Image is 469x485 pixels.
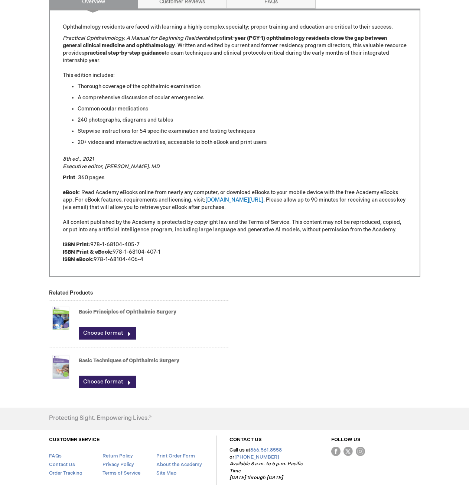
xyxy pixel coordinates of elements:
[63,156,160,170] em: 8th ed., 2021 Executive editor, [PERSON_NAME], MD
[78,94,407,102] li: A comprehensive discussion of ocular emergencies
[63,241,90,248] strong: ISBN Print:
[49,437,100,443] a: CUSTOMER SERVICE
[78,116,407,124] li: 240 photographs, diagrams and tables
[79,376,136,388] a: Choose format
[78,139,407,146] li: 20+ videos and interactive activities, accessible to both eBook and print users
[78,128,407,135] li: Stepwise instructions for 54 specific examination and testing techniques
[234,454,279,460] a: [PHONE_NUMBER]
[229,447,305,481] p: Call us at or
[63,35,209,41] em: Practical Ophthalmology, A Manual for Beginning Residents
[78,105,407,113] li: Common ocular medications
[156,462,202,468] a: About the Academy
[49,352,73,382] img: Basic Techniques of Ophthalmic Surgery
[49,453,62,459] a: FAQs
[63,35,387,49] strong: first-year (PGY-1) ophthalmology residents close the gap between general clinical medicine and op...
[343,447,353,456] img: Twitter
[102,462,134,468] a: Privacy Policy
[63,189,79,196] strong: eBook
[79,357,179,364] a: Basic Techniques of Ophthalmic Surgery
[49,470,82,476] a: Order Tracking
[79,327,136,340] a: Choose format
[229,461,303,481] em: Available 8 a.m. to 5 p.m. Pacific Time [DATE] through [DATE]
[102,470,140,476] a: Terms of Service
[331,447,341,456] img: Facebook
[205,197,263,203] a: [DOMAIN_NAME][URL]
[250,447,282,453] a: 866.561.8558
[63,174,407,263] p: : 360 pages : Read Academy eBooks online from nearly any computer, or download eBooks to your mob...
[63,35,407,79] p: helps . Written and edited by current and former residency program directors, this valuable resou...
[156,453,195,459] a: Print Order Form
[63,256,94,263] strong: ISBN eBook:
[49,303,73,333] img: Basic Principles of Ophthalmic Surgery
[49,415,152,422] h4: Protecting Sight. Empowering Lives.®
[78,83,407,90] li: Thorough coverage of the ophthalmic examination
[63,249,113,255] strong: ISBN Print & eBook:
[84,50,165,56] strong: practical step-by-step guidance
[49,462,75,468] a: Contact Us
[356,447,365,456] img: instagram
[331,437,361,443] a: FOLLOW US
[79,309,176,315] a: Basic Principles of Ophthalmic Surgery
[49,290,93,296] strong: Related Products
[156,470,176,476] a: Site Map
[63,174,75,181] strong: Print
[63,23,407,31] p: Ophthalmology residents are faced with learning a highly complex specialty; proper training and e...
[229,437,262,443] a: CONTACT US
[102,453,133,459] a: Return Policy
